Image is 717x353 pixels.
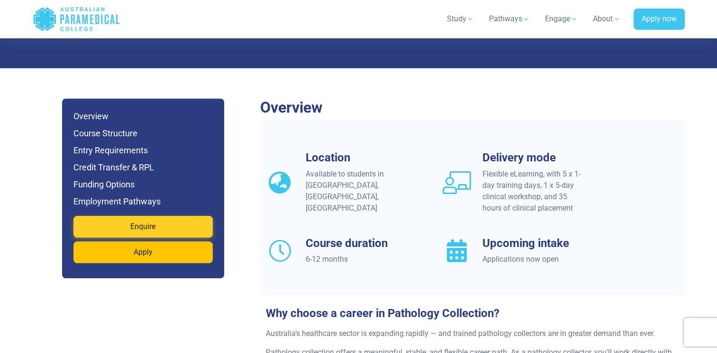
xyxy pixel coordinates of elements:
a: Study [441,6,480,32]
h6: Course Structure [73,127,213,140]
p: Australia’s healthcare sector is expanding rapidly — and trained pathology collectors are in grea... [266,328,679,339]
h6: Entry Requirements [73,144,213,157]
h3: Upcoming intake [482,237,585,250]
div: 6-12 months [306,254,408,265]
h3: Course duration [306,237,408,250]
a: About [587,6,626,32]
a: Engage [539,6,583,32]
div: Available to students in [GEOGRAPHIC_DATA], [GEOGRAPHIC_DATA], [GEOGRAPHIC_DATA] [306,168,408,214]
div: Applications now open [482,254,585,265]
h6: Credit Transfer & RPL [73,161,213,174]
h6: Employment Pathways [73,195,213,208]
h6: Funding Options [73,178,213,191]
div: Flexible eLearning, with 5 x 1-day training days, 1 x 5-day clinical workshop, and 35 hours of cl... [482,168,585,214]
h3: Delivery mode [482,151,585,165]
a: Enquire [73,216,213,238]
h6: Overview [73,110,213,123]
h3: Location [306,151,408,165]
h2: Overview [260,98,685,116]
a: Apply now [634,9,685,30]
a: Pathways [483,6,535,32]
h3: Why choose a career in Pathology Collection? [260,307,685,320]
a: Australian Paramedical College [33,4,120,35]
a: Apply [73,241,213,263]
